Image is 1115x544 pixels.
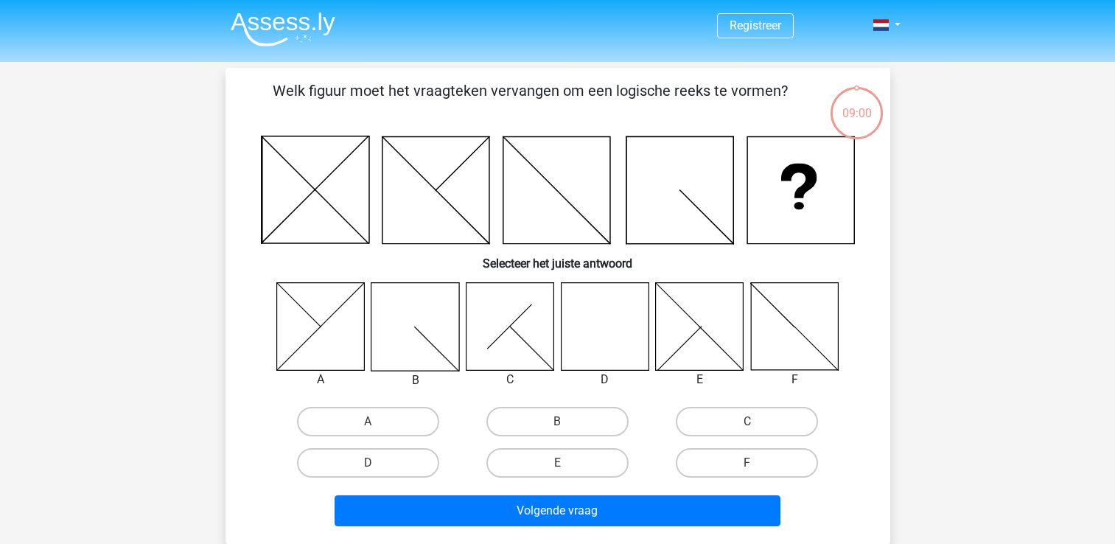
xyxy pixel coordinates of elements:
[829,86,884,122] div: 09:00
[486,448,629,478] label: E
[676,448,818,478] label: F
[676,407,818,436] label: C
[335,495,780,526] button: Volgende vraag
[360,372,471,389] div: B
[249,80,811,124] p: Welk figuur moet het vraagteken vervangen om een logische reeks te vormen?
[297,448,439,478] label: D
[644,371,755,388] div: E
[297,407,439,436] label: A
[739,371,850,388] div: F
[550,371,661,388] div: D
[265,371,377,388] div: A
[249,245,867,271] h6: Selecteer het juiste antwoord
[231,12,335,46] img: Assessly
[730,18,781,32] a: Registreer
[455,371,566,388] div: C
[486,407,629,436] label: B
